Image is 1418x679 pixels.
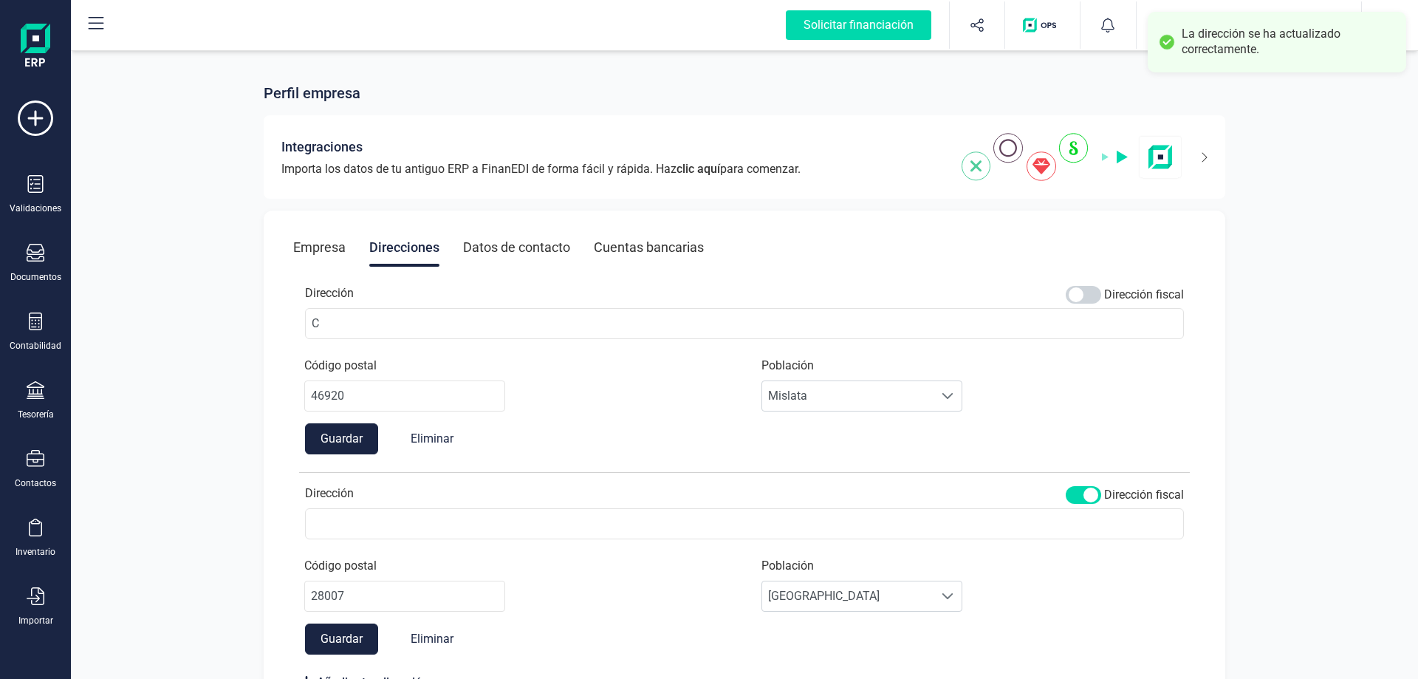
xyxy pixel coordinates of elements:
[281,137,363,157] span: Integraciones
[786,10,931,40] div: Solicitar financiación
[1182,27,1395,58] div: La dirección se ha actualizado correctamente.
[264,83,360,103] span: Perfil empresa
[761,557,814,575] label: Población
[18,409,54,420] div: Tesorería
[293,228,346,267] div: Empresa
[1014,1,1071,49] button: Logo de OPS
[768,1,949,49] button: Solicitar financiación
[10,202,61,214] div: Validaciones
[281,160,801,178] span: Importa los datos de tu antiguo ERP a FinanEDI de forma fácil y rápida. Haz para comenzar.
[18,615,53,627] div: Importar
[1104,486,1184,504] span: Dirección fiscal
[1154,1,1343,49] button: LILINK SECURITIES SOCIEDAD DE VALORES SA[PERSON_NAME]
[305,423,378,454] button: Guardar
[463,228,570,267] div: Datos de contacto
[16,546,55,558] div: Inventario
[369,228,439,267] div: Direcciones
[304,557,377,575] label: Código postal
[305,485,354,502] label: Dirección
[396,423,468,454] button: Eliminar
[762,381,934,411] span: Mislata
[396,624,468,655] button: Eliminar
[304,357,377,375] label: Código postal
[762,581,934,611] span: [GEOGRAPHIC_DATA]
[21,24,50,71] img: Logo Finanedi
[1160,9,1193,41] img: LI
[10,340,61,352] div: Contabilidad
[1104,286,1184,304] span: Dirección fiscal
[15,477,56,489] div: Contactos
[962,133,1182,181] img: integrations-img
[305,624,378,655] button: Guardar
[305,284,354,302] label: Dirección
[761,357,814,375] label: Población
[1023,18,1062,33] img: Logo de OPS
[594,228,704,267] div: Cuentas bancarias
[677,162,720,176] span: clic aquí
[10,271,61,283] div: Documentos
